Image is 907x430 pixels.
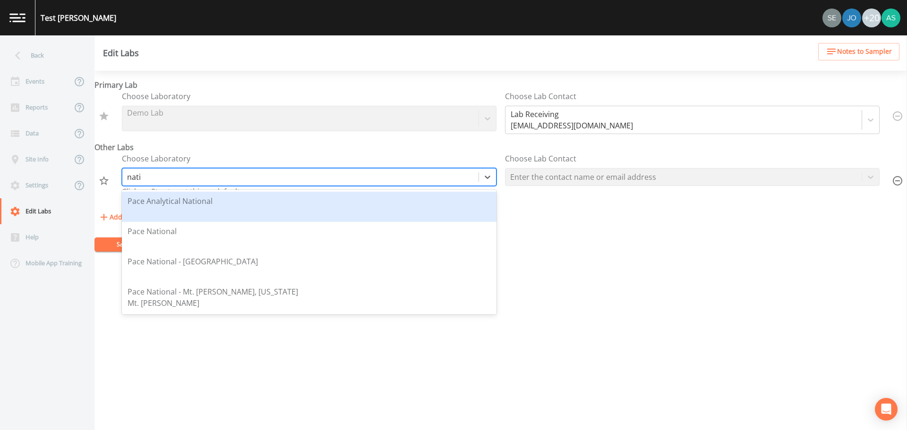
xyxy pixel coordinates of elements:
[505,91,576,102] label: Choose Lab Contact
[122,91,190,102] label: Choose Laboratory
[122,153,190,164] label: Choose Laboratory
[505,153,576,164] label: Choose Lab Contact
[822,8,841,27] img: 52efdf5eb87039e5b40670955cfdde0b
[41,12,116,24] div: Test [PERSON_NAME]
[94,171,113,190] button: Set as Default
[875,398,898,421] div: Open Intercom Messenger
[9,13,26,22] img: logo
[128,226,177,237] div: Pace National
[128,297,298,309] div: Mt. [PERSON_NAME]
[128,195,213,207] div: Pace Analytical National
[94,142,134,152] strong: Other Labs
[822,8,842,27] div: Sean McKinstry
[122,186,240,197] label: Click on Star to set this as default
[103,49,139,57] div: Edit Labs
[842,8,862,27] div: Josh Watzak
[842,8,861,27] img: d2de15c11da5451b307a030ac90baa3e
[881,8,900,27] img: 360e392d957c10372a2befa2d3a287f3
[128,256,258,267] div: Pace National - [GEOGRAPHIC_DATA]
[94,80,137,90] strong: Primary Lab
[511,109,633,120] div: Lab Receiving
[94,209,139,226] button: Add Lab
[94,237,151,252] button: Save
[128,286,298,297] div: Pace National - Mt. [PERSON_NAME], [US_STATE]
[862,8,881,27] div: +20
